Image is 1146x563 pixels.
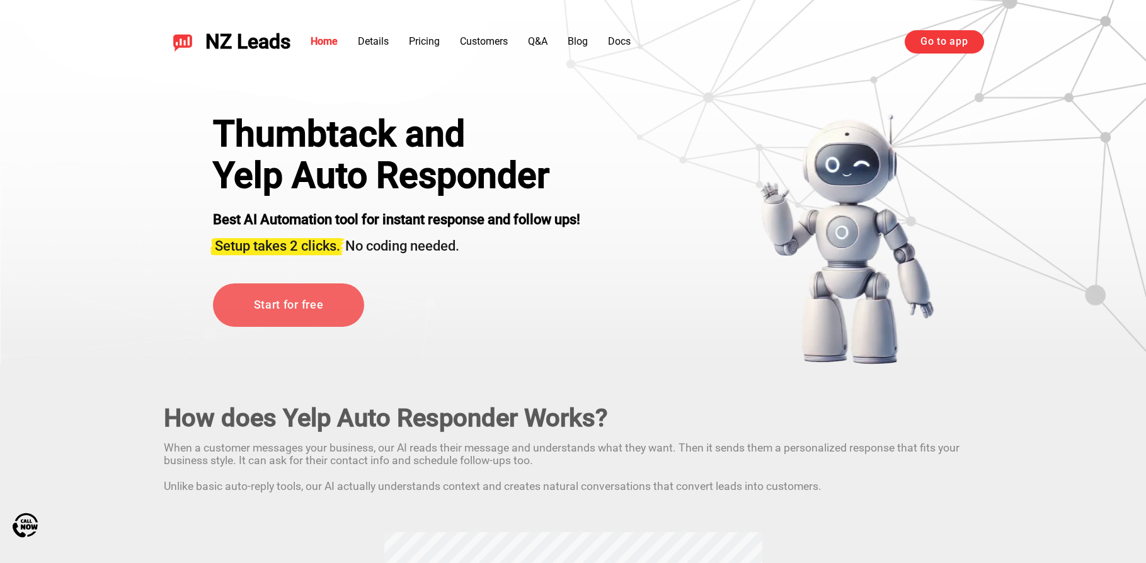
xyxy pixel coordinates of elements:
a: Start for free [213,283,364,327]
a: Docs [608,35,631,47]
h1: Yelp Auto Responder [213,155,580,196]
a: Blog [568,35,588,47]
h2: How does Yelp Auto Responder Works? [164,404,983,433]
a: Go to app [905,30,983,53]
img: Call Now [13,513,38,538]
a: Q&A [528,35,547,47]
h3: No coding needed. [213,230,580,256]
p: When a customer messages your business, our AI reads their message and understands what they want... [164,436,983,492]
a: Home [311,35,338,47]
span: NZ Leads [205,30,290,54]
a: Pricing [409,35,440,47]
a: Customers [460,35,508,47]
img: yelp bot [759,113,935,365]
strong: Best AI Automation tool for instant response and follow ups! [213,212,580,227]
span: Setup takes 2 clicks. [215,238,340,254]
div: Thumbtack and [213,113,580,155]
a: Details [358,35,389,47]
img: NZ Leads logo [173,31,193,52]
